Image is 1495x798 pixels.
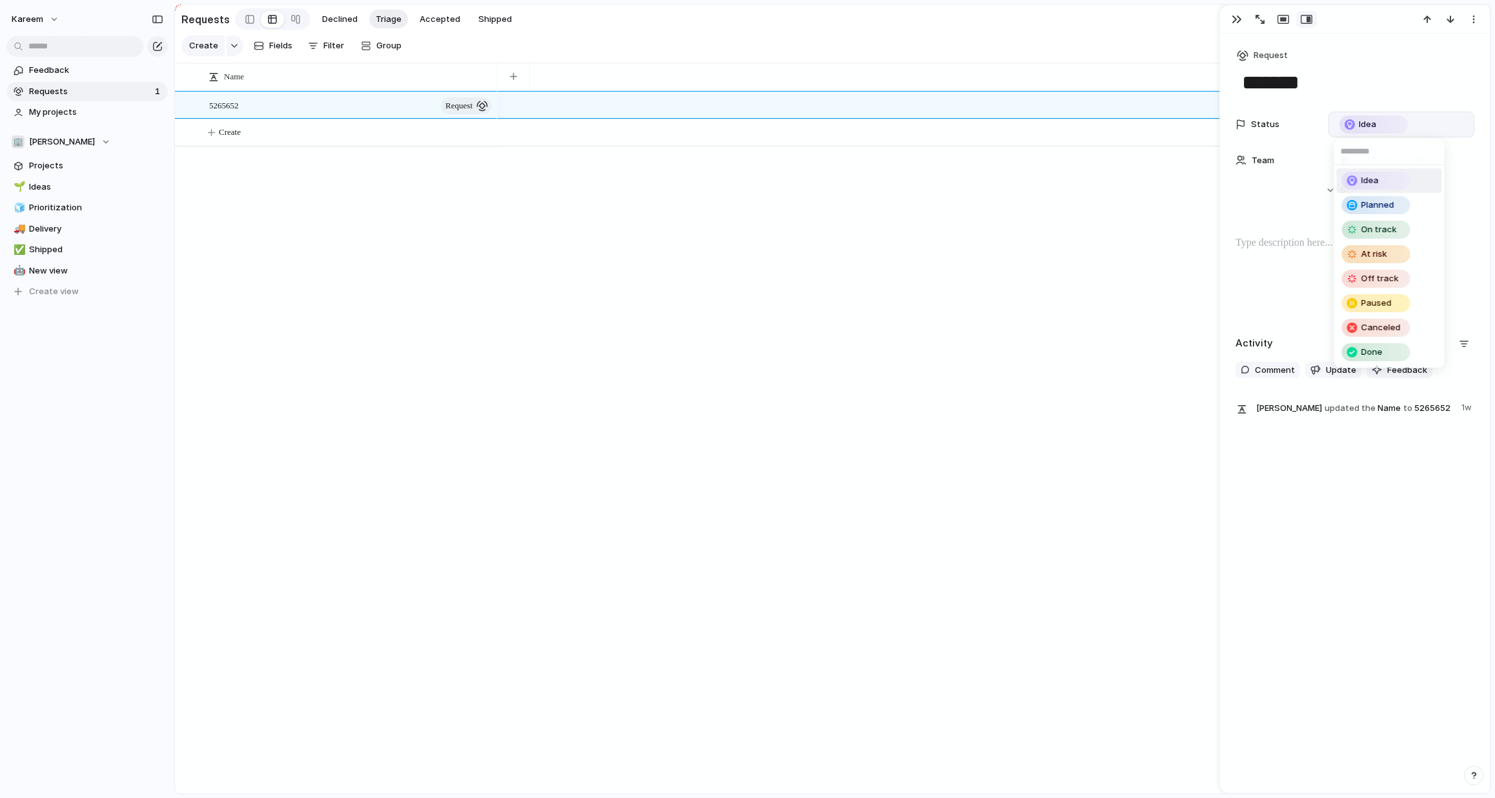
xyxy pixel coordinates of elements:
span: Done [1361,346,1383,359]
span: Canceled [1361,321,1401,334]
span: Planned [1361,199,1394,212]
span: Paused [1361,297,1392,310]
span: Off track [1361,272,1399,285]
span: At risk [1361,248,1387,261]
span: Idea [1361,174,1379,187]
span: On track [1361,223,1397,236]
